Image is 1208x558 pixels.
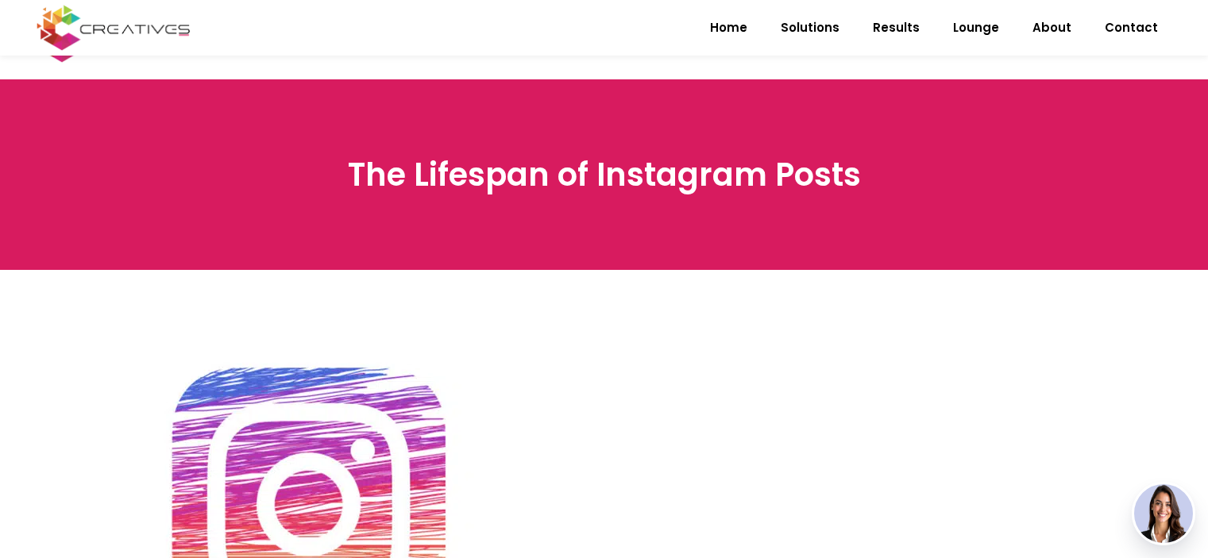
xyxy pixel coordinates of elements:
[1032,7,1071,48] span: About
[710,7,747,48] span: Home
[693,7,764,48] a: Home
[781,7,839,48] span: Solutions
[936,7,1016,48] a: Lounge
[764,7,856,48] a: Solutions
[873,7,920,48] span: Results
[128,156,1081,194] h3: The Lifespan of Instagram Posts
[953,7,999,48] span: Lounge
[33,3,194,52] img: Creatives
[856,7,936,48] a: Results
[1016,7,1088,48] a: About
[1088,7,1175,48] a: Contact
[1134,484,1193,543] img: agent
[1105,7,1158,48] span: Contact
